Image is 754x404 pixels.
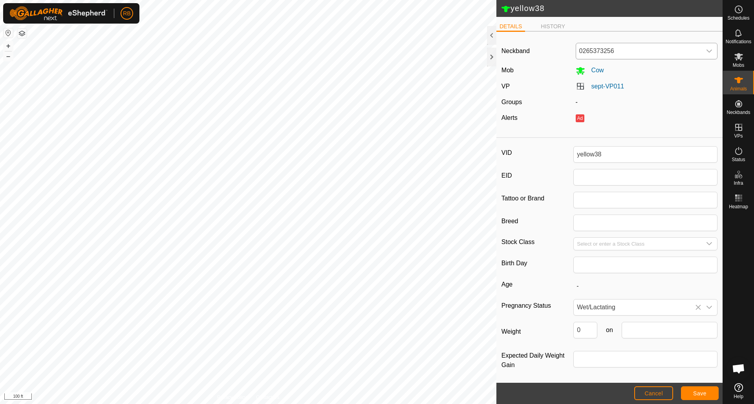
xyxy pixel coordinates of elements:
[501,114,518,121] label: Alerts
[501,83,510,90] label: VP
[585,67,604,73] span: Cow
[501,46,530,56] label: Neckband
[597,325,621,335] span: on
[730,86,747,91] span: Animals
[576,114,584,122] button: Ad
[693,390,706,397] span: Save
[4,28,13,38] button: Reset Map
[4,41,13,51] button: +
[123,9,130,18] span: RB
[701,238,717,250] div: dropdown trigger
[501,299,573,312] label: Pregnancy Status
[734,181,743,185] span: Infra
[538,22,568,31] li: HISTORY
[17,29,27,38] button: Map Layers
[576,43,702,59] span: 0265373256
[591,83,624,90] a: sept-VP011
[4,51,13,61] button: –
[701,299,717,315] div: dropdown trigger
[217,394,247,401] a: Privacy Policy
[634,386,673,400] button: Cancel
[574,238,701,250] input: Select or enter a Stock Class
[681,386,719,400] button: Save
[734,134,743,138] span: VPs
[256,394,279,401] a: Contact Us
[701,43,717,59] div: dropdown trigger
[573,97,721,107] div: -
[501,279,573,290] label: Age
[727,357,750,380] div: Open chat
[734,394,743,399] span: Help
[726,39,751,44] span: Notifications
[727,16,749,20] span: Schedules
[574,299,701,315] span: Wet/Lactating
[9,6,108,20] img: Gallagher Logo
[729,204,748,209] span: Heatmap
[501,237,573,247] label: Stock Class
[501,322,573,342] label: Weight
[644,390,663,397] span: Cancel
[501,257,573,270] label: Birth Day
[733,63,744,68] span: Mobs
[501,169,573,182] label: EID
[501,351,573,370] label: Expected Daily Weight Gain
[501,99,522,105] label: Groups
[727,110,750,115] span: Neckbands
[723,380,754,402] a: Help
[501,67,514,73] label: Mob
[501,146,573,160] label: VID
[501,4,723,14] h2: yellow38
[496,22,525,32] li: DETAILS
[501,192,573,205] label: Tattoo or Brand
[501,215,573,228] label: Breed
[732,157,745,162] span: Status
